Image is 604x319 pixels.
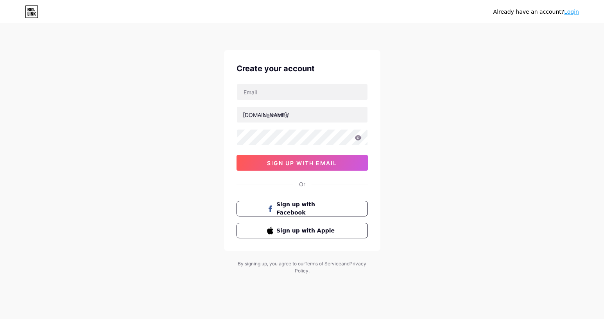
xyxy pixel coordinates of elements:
[267,160,337,166] span: sign up with email
[493,8,579,16] div: Already have an account?
[276,227,337,235] span: Sign up with Apple
[237,201,368,216] button: Sign up with Facebook
[276,200,337,217] span: Sign up with Facebook
[237,107,367,123] input: username
[236,260,369,274] div: By signing up, you agree to our and .
[237,63,368,74] div: Create your account
[237,84,367,100] input: Email
[237,155,368,171] button: sign up with email
[237,223,368,238] button: Sign up with Apple
[243,111,289,119] div: [DOMAIN_NAME]/
[299,180,305,188] div: Or
[564,9,579,15] a: Login
[305,261,341,267] a: Terms of Service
